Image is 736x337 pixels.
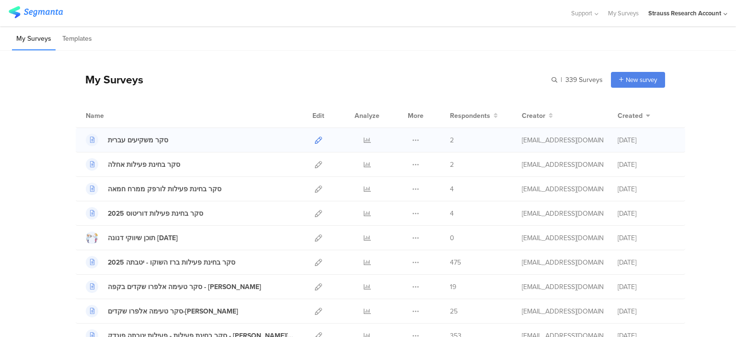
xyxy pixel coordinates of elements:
[648,9,721,18] div: Strauss Research Account
[618,306,675,316] div: [DATE]
[618,184,675,194] div: [DATE]
[618,111,643,121] span: Created
[58,28,96,50] li: Templates
[450,111,490,121] span: Respondents
[450,184,454,194] span: 4
[450,282,456,292] span: 19
[618,209,675,219] div: [DATE]
[86,207,203,220] a: 2025 סקר בחינת פעילות דוריטוס
[86,256,235,268] a: 2025 סקר בחינת פעילות ברז השוקו - יטבתה
[522,282,603,292] div: assaf.cheprut@strauss-group.com
[522,257,603,267] div: lia.yaacov@strauss-group.com
[108,135,168,145] div: סקר משקיעים עברית
[618,282,675,292] div: [DATE]
[571,9,592,18] span: Support
[12,28,56,50] li: My Surveys
[86,111,143,121] div: Name
[522,111,545,121] span: Creator
[522,135,603,145] div: assaf.cheprut@strauss-group.com
[76,71,143,88] div: My Surveys
[108,257,235,267] div: 2025 סקר בחינת פעילות ברז השוקו - יטבתה
[522,306,603,316] div: assaf.cheprut@strauss-group.com
[450,160,454,170] span: 2
[450,233,454,243] span: 0
[108,160,180,170] div: סקר בחינת פעילות אחלה
[108,306,238,316] div: סקר טעימה אלפרו שקדים-מאי
[86,305,238,317] a: סקר טעימה אלפרו שקדים-[PERSON_NAME]
[405,104,426,128] div: More
[450,306,458,316] span: 25
[522,233,603,243] div: lia.yaacov@strauss-group.com
[9,6,63,18] img: segmanta logo
[618,233,675,243] div: [DATE]
[450,111,498,121] button: Respondents
[86,134,168,146] a: סקר משקיעים עברית
[108,184,221,194] div: סקר בחינת פעילות לורפק ממרח חמאה
[108,233,178,243] div: תוכן שיווקי דנונה יולי 2025
[86,280,261,293] a: סקר טעימה אלפרו שקדים בקפה - [PERSON_NAME]
[626,75,657,84] span: New survey
[308,104,329,128] div: Edit
[108,282,261,292] div: סקר טעימה אלפרו שקדים בקפה - מאי
[618,160,675,170] div: [DATE]
[618,135,675,145] div: [DATE]
[86,158,180,171] a: סקר בחינת פעילות אחלה
[522,209,603,219] div: assaf.cheprut@strauss-group.com
[108,209,203,219] div: 2025 סקר בחינת פעילות דוריטוס
[618,257,675,267] div: [DATE]
[450,257,461,267] span: 475
[86,232,178,244] a: תוכן שיווקי דנונה [DATE]
[559,75,563,85] span: |
[618,111,650,121] button: Created
[522,111,553,121] button: Creator
[86,183,221,195] a: סקר בחינת פעילות לורפק ממרח חמאה
[353,104,381,128] div: Analyze
[565,75,603,85] span: 339 Surveys
[450,135,454,145] span: 2
[522,160,603,170] div: assaf.cheprut@strauss-group.com
[450,209,454,219] span: 4
[522,184,603,194] div: assaf.cheprut@strauss-group.com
